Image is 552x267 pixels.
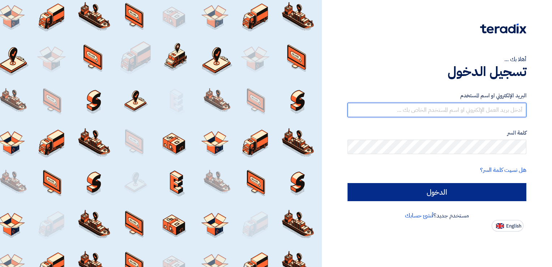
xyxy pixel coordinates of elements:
[348,55,526,64] div: أهلا بك ...
[348,129,526,137] label: كلمة السر
[405,211,434,220] a: أنشئ حسابك
[348,64,526,80] h1: تسجيل الدخول
[480,166,526,174] a: هل نسيت كلمة السر؟
[348,183,526,201] input: الدخول
[348,92,526,100] label: البريد الإلكتروني او اسم المستخدم
[506,224,521,229] span: English
[492,220,523,232] button: English
[480,24,526,34] img: Teradix logo
[496,223,504,229] img: en-US.png
[348,211,526,220] div: مستخدم جديد؟
[348,103,526,117] input: أدخل بريد العمل الإلكتروني او اسم المستخدم الخاص بك ...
